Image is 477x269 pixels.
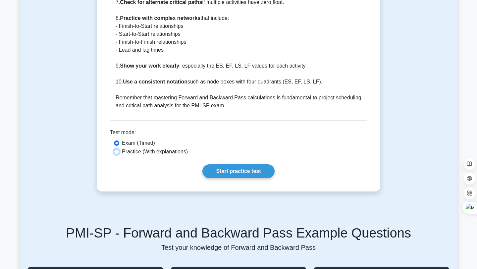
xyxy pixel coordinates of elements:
a: Start practice test [202,164,274,178]
p: Test your knowledge of Forward and Backward Pass [28,243,449,251]
b: Practice with complex networks [120,15,200,21]
h5: PMI-SP - Forward and Backward Pass Example Questions [28,225,449,241]
div: Test mode: [110,129,367,139]
b: Show your work clearly [120,63,179,69]
b: Use a consistent notation [123,79,187,84]
label: Exam (Timed) [122,139,155,147]
label: Practice (With explanations) [122,148,188,156]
